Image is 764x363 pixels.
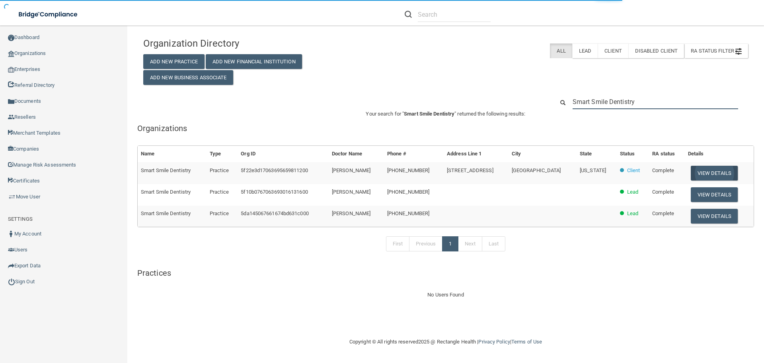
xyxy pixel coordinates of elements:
span: Complete [652,189,674,195]
span: 5f22e3d17063695659811200 [241,167,308,173]
button: View Details [691,166,738,181]
input: Search [573,94,738,109]
p: Lead [627,187,638,197]
span: Practice [210,189,229,195]
div: No Users Found [137,290,754,300]
label: Client [598,43,628,58]
span: Smart Smile Dentistry [141,167,191,173]
p: Client [627,166,640,175]
img: ic_user_dark.df1a06c3.png [8,231,14,237]
img: ic-search.3b580494.png [405,11,412,18]
label: SETTINGS [8,214,33,224]
span: [PHONE_NUMBER] [387,210,429,216]
img: briefcase.64adab9b.png [8,193,16,201]
button: Add New Business Associate [143,70,233,85]
span: [PHONE_NUMBER] [387,167,429,173]
th: Name [138,146,207,162]
label: Lead [572,43,598,58]
span: [PERSON_NAME] [332,167,370,173]
span: [GEOGRAPHIC_DATA] [512,167,561,173]
th: Details [685,146,754,162]
span: 5da145067661674bd631c000 [241,210,308,216]
th: Org ID [238,146,329,162]
a: Next [458,236,482,251]
button: Add New Financial Institution [206,54,302,69]
img: ic_power_dark.7ecde6b1.png [8,278,15,285]
div: Copyright © All rights reserved 2025 @ Rectangle Health | | [300,329,591,355]
label: All [550,43,572,58]
span: Practice [210,210,229,216]
span: Complete [652,167,674,173]
th: State [577,146,617,162]
span: [PERSON_NAME] [332,189,370,195]
th: Phone # [384,146,444,162]
a: Terms of Use [511,339,542,345]
th: Type [207,146,238,162]
span: [US_STATE] [580,167,606,173]
th: City [509,146,577,162]
th: RA status [649,146,684,162]
th: Doctor Name [329,146,384,162]
img: icon-export.b9366987.png [8,263,14,269]
img: organization-icon.f8decf85.png [8,51,14,57]
th: Status [617,146,649,162]
span: [PHONE_NUMBER] [387,189,429,195]
span: Smart Smile Dentistry [141,189,191,195]
input: Search [418,7,491,22]
img: icon-users.e205127d.png [8,247,14,253]
img: ic_reseller.de258add.png [8,114,14,120]
a: Last [482,236,505,251]
img: enterprise.0d942306.png [8,67,14,73]
span: RA Status Filter [691,48,742,54]
a: Privacy Policy [478,339,510,345]
span: [PERSON_NAME] [332,210,370,216]
p: Your search for " " returned the following results: [137,109,754,119]
h5: Practices [137,269,754,277]
a: First [386,236,410,251]
span: 5f10b0767063693016131600 [241,189,308,195]
img: bridge_compliance_login_screen.278c3ca4.svg [12,6,85,23]
span: [STREET_ADDRESS] [447,167,493,173]
a: Previous [409,236,442,251]
span: Smart Smile Dentistry [404,111,454,117]
th: Address Line 1 [444,146,509,162]
label: Disabled Client [628,43,684,58]
button: View Details [691,209,738,224]
span: Practice [210,167,229,173]
h5: Organizations [137,124,754,133]
button: View Details [691,187,738,202]
a: 1 [442,236,458,251]
span: Complete [652,210,674,216]
span: Smart Smile Dentistry [141,210,191,216]
img: icon-documents.8dae5593.png [8,98,14,105]
img: icon-filter@2x.21656d0b.png [735,48,742,55]
p: Lead [627,209,638,218]
img: ic_dashboard_dark.d01f4a41.png [8,35,14,41]
button: Add New Practice [143,54,205,69]
h4: Organization Directory [143,38,337,49]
